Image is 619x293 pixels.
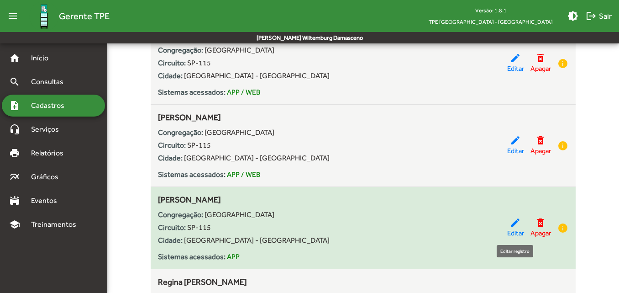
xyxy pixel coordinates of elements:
[421,16,560,27] span: TPE [GEOGRAPHIC_DATA] - [GEOGRAPHIC_DATA]
[158,210,203,219] strong: Congregação:
[9,76,20,87] mat-icon: search
[158,277,247,287] span: Regina [PERSON_NAME]
[59,9,110,23] span: Gerente TPE
[557,58,568,69] mat-icon: info
[184,236,330,245] span: [GEOGRAPHIC_DATA] - [GEOGRAPHIC_DATA]
[535,135,546,146] mat-icon: delete_forever
[227,170,260,179] span: APP / WEB
[9,53,20,64] mat-icon: home
[26,53,62,64] span: Início
[29,1,59,31] img: Logo
[158,88,226,96] strong: Sistemas acessados:
[187,223,211,232] span: SP-115
[567,11,578,21] mat-icon: brightness_medium
[205,128,274,137] span: [GEOGRAPHIC_DATA]
[9,195,20,206] mat-icon: stadium
[9,100,20,111] mat-icon: note_add
[507,64,524,74] span: Editar
[535,53,546,64] mat-icon: delete_forever
[158,141,186,149] strong: Circuito:
[22,1,110,31] a: Gerente TPE
[187,141,211,149] span: SP-115
[26,195,69,206] span: Eventos
[158,252,226,261] strong: Sistemas acessados:
[158,71,183,80] strong: Cidade:
[158,59,186,67] strong: Circuito:
[205,210,274,219] span: [GEOGRAPHIC_DATA]
[26,124,71,135] span: Serviços
[510,135,521,146] mat-icon: edit
[158,223,186,232] strong: Circuito:
[26,100,76,111] span: Cadastros
[9,124,20,135] mat-icon: headset_mic
[530,146,551,156] span: Apagar
[582,8,615,24] button: Sair
[158,46,203,54] strong: Congregação:
[507,228,524,239] span: Editar
[26,219,87,230] span: Treinamentos
[557,223,568,234] mat-icon: info
[9,219,20,230] mat-icon: school
[530,64,551,74] span: Apagar
[586,11,597,21] mat-icon: logout
[187,59,211,67] span: SP-115
[227,88,260,96] span: APP / WEB
[158,236,183,245] strong: Cidade:
[26,148,75,159] span: Relatórios
[507,146,524,156] span: Editar
[158,112,221,122] span: [PERSON_NAME]
[26,76,75,87] span: Consultas
[26,171,71,182] span: Gráficos
[510,217,521,228] mat-icon: edit
[184,71,330,80] span: [GEOGRAPHIC_DATA] - [GEOGRAPHIC_DATA]
[530,228,551,239] span: Apagar
[510,53,521,64] mat-icon: edit
[9,171,20,182] mat-icon: multiline_chart
[227,252,240,261] span: APP
[158,195,221,204] span: [PERSON_NAME]
[557,140,568,151] mat-icon: info
[421,5,560,16] div: Versão: 1.8.1
[4,7,22,25] mat-icon: menu
[184,154,330,162] span: [GEOGRAPHIC_DATA] - [GEOGRAPHIC_DATA]
[158,170,226,179] strong: Sistemas acessados:
[9,148,20,159] mat-icon: print
[586,8,612,24] span: Sair
[205,46,274,54] span: [GEOGRAPHIC_DATA]
[158,154,183,162] strong: Cidade:
[158,128,203,137] strong: Congregação:
[535,217,546,228] mat-icon: delete_forever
